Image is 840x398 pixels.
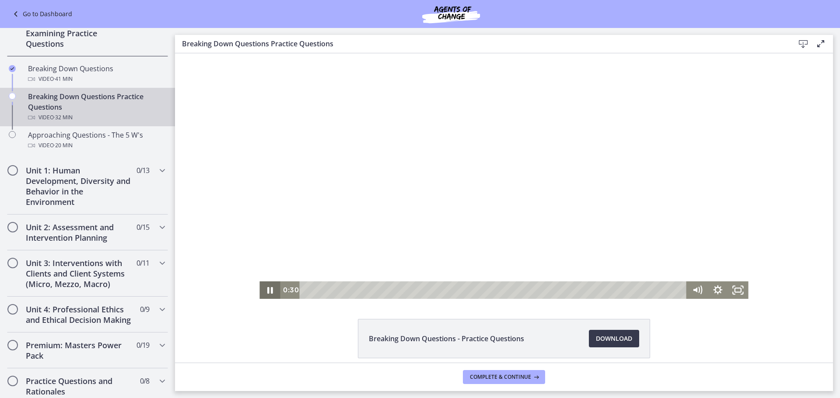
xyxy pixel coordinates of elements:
[463,370,545,384] button: Complete & continue
[369,333,524,344] span: Breaking Down Questions - Practice Questions
[26,258,133,289] h2: Unit 3: Interventions with Clients and Client Systems (Micro, Mezzo, Macro)
[26,376,133,397] h2: Practice Questions and Rationales
[28,91,164,123] div: Breaking Down Questions Practice Questions
[175,53,833,299] iframe: Video Lesson
[10,9,72,19] a: Go to Dashboard
[136,222,149,232] span: 0 / 15
[182,38,780,49] h3: Breaking Down Questions Practice Questions
[532,228,553,246] button: Show settings menu
[28,130,164,151] div: Approaching Questions - The 5 W's
[136,258,149,268] span: 0 / 11
[589,330,639,347] a: Download
[399,3,504,24] img: Agents of Change
[28,74,164,84] div: Video
[54,112,73,123] span: · 32 min
[596,333,632,344] span: Download
[9,65,16,72] i: Completed
[28,140,164,151] div: Video
[140,376,149,386] span: 0 / 8
[28,112,164,123] div: Video
[26,17,133,49] h2: Strategy: Approaching and Examining Practice Questions
[28,63,164,84] div: Breaking Down Questions
[136,340,149,350] span: 0 / 19
[54,74,73,84] span: · 41 min
[512,228,533,246] button: Mute
[26,165,133,207] h2: Unit 1: Human Development, Diversity and Behavior in the Environment
[553,228,574,246] button: Fullscreen
[136,165,149,176] span: 0 / 13
[26,222,133,243] h2: Unit 2: Assessment and Intervention Planning
[26,304,133,325] h2: Unit 4: Professional Ethics and Ethical Decision Making
[26,340,133,361] h2: Premium: Masters Power Pack
[54,140,73,151] span: · 20 min
[140,304,149,315] span: 0 / 9
[470,374,531,381] span: Complete & continue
